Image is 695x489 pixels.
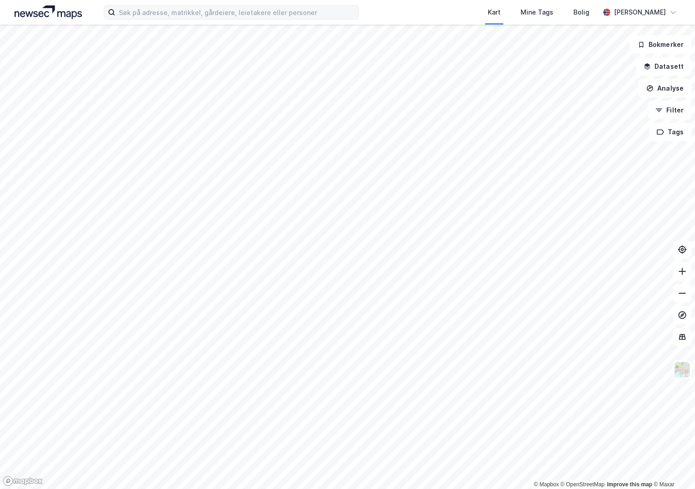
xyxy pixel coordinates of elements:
[674,361,691,378] img: Z
[607,481,652,488] a: Improve this map
[639,79,691,97] button: Analyse
[534,481,559,488] a: Mapbox
[488,7,501,18] div: Kart
[115,5,358,19] input: Søk på adresse, matrikkel, gårdeiere, leietakere eller personer
[636,57,691,76] button: Datasett
[573,7,589,18] div: Bolig
[648,101,691,119] button: Filter
[630,36,691,54] button: Bokmerker
[3,476,43,486] a: Mapbox homepage
[521,7,553,18] div: Mine Tags
[15,5,82,19] img: logo.a4113a55bc3d86da70a041830d287a7e.svg
[561,481,605,488] a: OpenStreetMap
[614,7,666,18] div: [PERSON_NAME]
[649,445,695,489] iframe: Chat Widget
[649,123,691,141] button: Tags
